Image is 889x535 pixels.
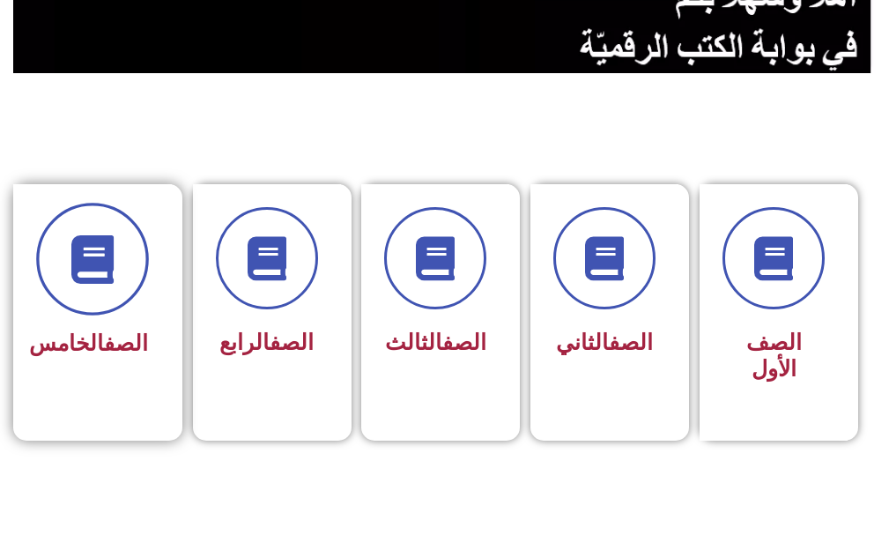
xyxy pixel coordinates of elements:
span: الرابع [219,330,314,355]
span: الخامس [29,331,148,356]
a: الصف [609,330,653,355]
a: الصف [104,331,148,356]
span: الثاني [556,330,653,355]
span: الثالث [385,330,486,355]
span: الصف الأول [746,330,802,382]
a: الصف [270,330,314,355]
a: الصف [442,330,486,355]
